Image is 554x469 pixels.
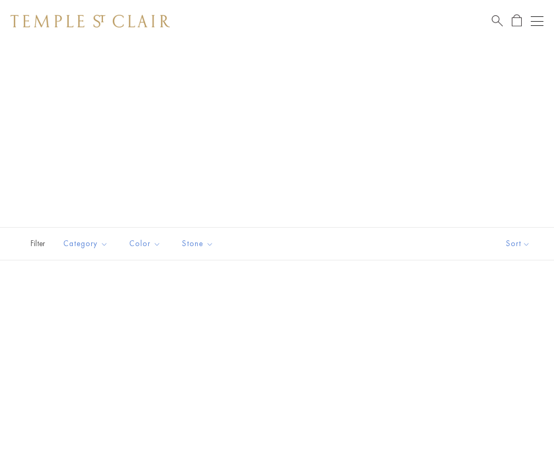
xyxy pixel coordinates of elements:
[58,237,116,250] span: Category
[55,232,116,256] button: Category
[492,14,503,27] a: Search
[482,228,554,260] button: Show sort by
[121,232,169,256] button: Color
[124,237,169,250] span: Color
[512,14,522,27] a: Open Shopping Bag
[177,237,222,250] span: Stone
[174,232,222,256] button: Stone
[11,15,170,27] img: Temple St. Clair
[531,15,543,27] button: Open navigation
